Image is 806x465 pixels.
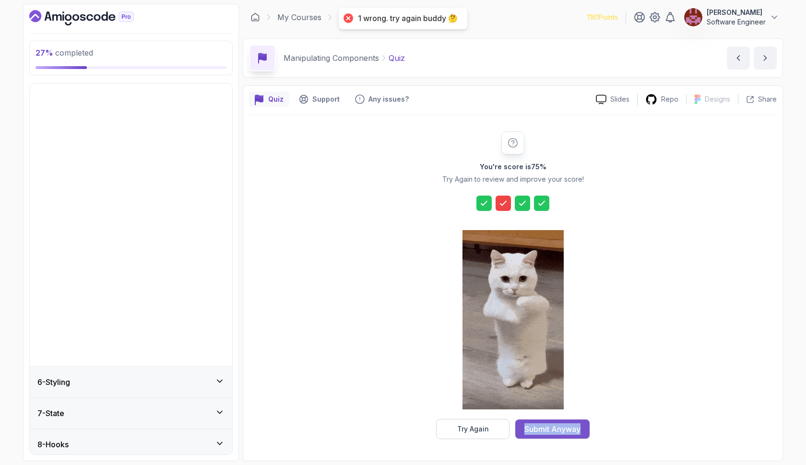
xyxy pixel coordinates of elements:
p: Designs [705,94,730,104]
button: Try Again [436,419,510,439]
button: next content [754,46,777,70]
p: Share [758,94,777,104]
img: user profile image [684,8,702,26]
img: cool-cat [462,230,564,409]
p: 1161 Points [587,12,618,22]
p: Quiz [268,94,284,104]
button: 6-Styling [30,367,232,397]
button: previous content [727,46,750,70]
p: Quiz [389,52,405,64]
div: 1 wrong. try again buddy 🤔 [358,13,458,23]
button: Support button [293,92,345,107]
span: completed [36,48,93,58]
h3: 8 - Hooks [37,439,69,450]
button: Share [738,94,777,104]
p: Repo [661,94,678,104]
span: 27 % [36,48,53,58]
p: Software Engineer [707,17,766,27]
button: 7-State [30,398,232,429]
p: Try Again to review and improve your score! [442,174,584,184]
a: Slides [588,94,637,105]
button: Submit Anyway [515,419,590,439]
p: Slides [610,94,629,104]
a: My Courses [277,12,321,23]
p: Support [312,94,340,104]
p: [PERSON_NAME] [707,8,766,17]
div: Submit Anyway [524,423,581,435]
a: Dashboard [29,10,156,25]
button: user profile image[PERSON_NAME]Software Engineer [684,8,779,27]
p: Any issues? [368,94,409,104]
a: Dashboard [250,12,260,22]
h3: 6 - Styling [37,376,70,388]
button: quiz button [249,92,289,107]
a: Repo [638,93,686,105]
div: Try Again [457,424,489,434]
h2: You're score is 75 % [480,162,546,172]
button: 8-Hooks [30,429,232,460]
h3: 7 - State [37,407,64,419]
p: Manipulating Components [284,52,379,64]
button: Feedback button [349,92,415,107]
